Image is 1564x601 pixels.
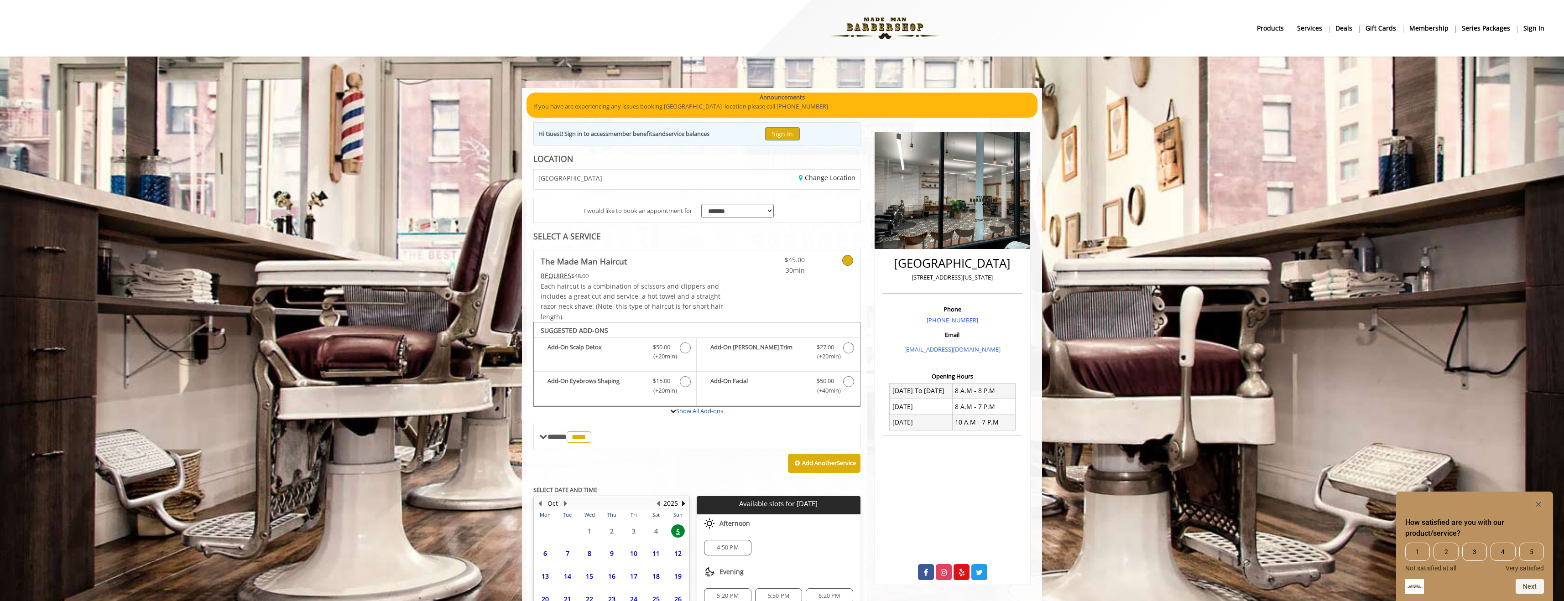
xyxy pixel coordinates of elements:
[1405,565,1456,572] span: Not satisfied at all
[890,399,953,414] td: [DATE]
[704,518,715,529] img: afternoon slots
[541,255,627,268] b: The Made Man Haircut
[1297,23,1322,33] b: Services
[1409,23,1449,33] b: Membership
[541,282,723,321] span: Each haircut is a combination of scissors and clippers and includes a great cut and service, a ho...
[667,542,689,565] td: Select day12
[547,498,558,508] button: Oct
[768,592,789,600] span: 5:50 PM
[1462,543,1487,561] span: 3
[710,376,807,395] b: Add-On Facial
[533,153,573,164] b: LOCATION
[663,498,678,508] button: 2025
[562,498,569,508] button: Next Month
[541,271,724,281] div: $48.00
[538,376,692,398] label: Add-On Eyebrows Shaping
[701,342,855,364] label: Add-On Beard Trim
[700,500,856,508] p: Available slots for [DATE]
[701,376,855,398] label: Add-On Facial
[802,459,856,467] b: Add Another Service
[904,345,1001,353] a: [EMAIL_ADDRESS][DOMAIN_NAME]
[538,342,692,364] label: Add-On Scalp Detox
[1491,543,1515,561] span: 4
[1405,543,1430,561] span: 1
[885,332,1020,338] h3: Email
[1434,543,1458,561] span: 2
[533,486,597,494] b: SELECT DATE AND TIME
[623,565,645,588] td: Select day17
[765,127,800,140] button: Sign In
[556,510,578,519] th: Tue
[1329,21,1359,35] a: DealsDeals
[885,306,1020,312] h3: Phone
[817,376,834,386] span: $50.00
[704,566,715,577] img: evening slots
[645,542,667,565] td: Select day11
[600,510,622,519] th: Thu
[671,547,685,560] span: 12
[653,376,670,386] span: $15.00
[608,130,655,138] b: member benefits
[534,565,556,588] td: Select day13
[1366,23,1396,33] b: gift cards
[788,454,860,473] button: Add AnotherService
[536,498,543,508] button: Previous Month
[541,326,608,335] b: SUGGESTED ADD-ONS
[600,542,622,565] td: Select day9
[885,257,1020,270] h2: [GEOGRAPHIC_DATA]
[561,547,574,560] span: 7
[666,130,709,138] b: service balances
[680,498,687,508] button: Next Year
[600,565,622,588] td: Select day16
[1462,23,1510,33] b: Series packages
[534,510,556,519] th: Mon
[717,544,738,551] span: 4:50 PM
[1516,579,1544,594] button: Next question
[654,498,662,508] button: Previous Year
[671,570,685,583] span: 19
[1359,21,1403,35] a: Gift cardsgift cards
[583,570,596,583] span: 15
[717,592,738,600] span: 5:20 PM
[538,547,552,560] span: 6
[1506,565,1544,572] span: Very satisfied
[584,206,692,216] span: I would like to book an appointment for
[561,570,574,583] span: 14
[760,93,805,102] b: Announcements
[538,570,552,583] span: 13
[890,414,953,430] td: [DATE]
[648,352,675,361] span: (+20min )
[645,565,667,588] td: Select day18
[533,322,860,407] div: The Made Man Haircut Add-onS
[710,342,807,362] b: Add-On [PERSON_NAME] Trim
[890,383,953,399] td: [DATE] To [DATE]
[547,376,644,395] b: Add-On Eyebrows Shaping
[704,540,751,555] div: 4:50 PM
[627,547,641,560] span: 10
[649,547,663,560] span: 11
[952,414,1015,430] td: 10 A.M - 7 P.M
[538,175,602,181] span: [GEOGRAPHIC_DATA]
[671,524,685,538] span: 5
[676,407,723,415] a: Show All Add-ons
[667,519,689,542] td: Select day5
[605,547,619,560] span: 9
[1455,21,1517,35] a: Series packagesSeries packages
[812,386,839,395] span: (+40min )
[751,265,805,275] span: 30min
[579,542,600,565] td: Select day8
[751,255,805,265] span: $45.00
[1405,499,1544,594] div: How satisfied are you with our product/service? Select an option from 1 to 5, with 1 being Not sa...
[556,542,578,565] td: Select day7
[719,568,744,575] span: Evening
[1405,543,1544,572] div: How satisfied are you with our product/service? Select an option from 1 to 5, with 1 being Not sa...
[645,510,667,519] th: Sat
[667,565,689,588] td: Select day19
[952,399,1015,414] td: 8 A.M - 7 P.M
[627,570,641,583] span: 17
[533,232,860,241] div: SELECT A SERVICE
[541,271,571,280] span: This service needs some Advance to be paid before we block your appointment
[812,352,839,361] span: (+20min )
[1335,23,1352,33] b: Deals
[882,373,1022,379] h3: Opening Hours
